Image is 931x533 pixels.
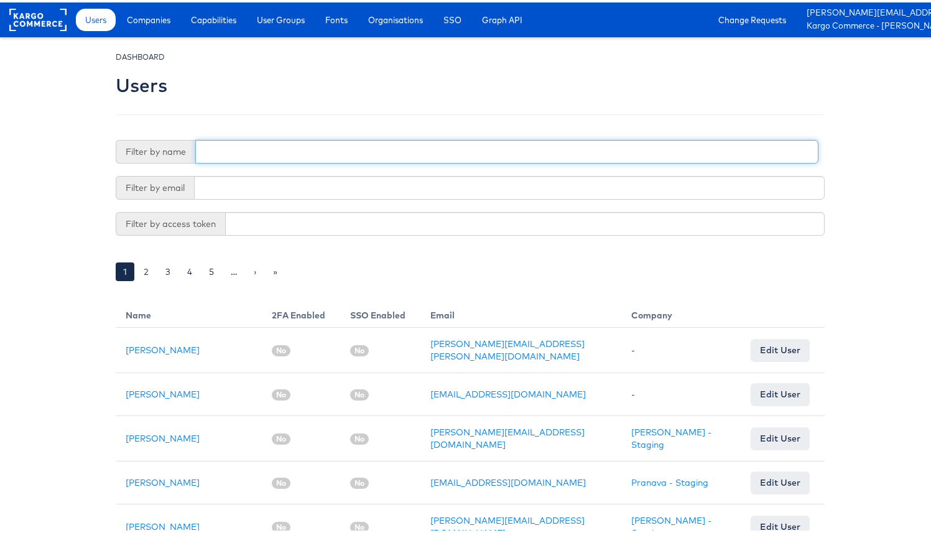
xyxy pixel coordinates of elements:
[223,260,244,279] a: …
[751,425,810,447] a: Edit User
[266,260,285,279] a: »
[751,469,810,491] a: Edit User
[126,386,200,397] a: [PERSON_NAME]
[272,343,290,354] span: No
[126,430,200,442] a: [PERSON_NAME]
[325,11,348,24] span: Fonts
[272,431,290,442] span: No
[272,475,290,486] span: No
[116,297,262,325] th: Name
[430,336,585,359] a: [PERSON_NAME][EMAIL_ADDRESS][PERSON_NAME][DOMAIN_NAME]
[116,137,195,161] span: Filter by name
[631,424,711,448] a: [PERSON_NAME] - Staging
[248,6,314,29] a: User Groups
[340,297,420,325] th: SSO Enabled
[631,475,708,486] a: Pranava - Staging
[76,6,116,29] a: Users
[127,11,170,24] span: Companies
[246,260,264,279] a: ›
[709,6,795,29] a: Change Requests
[420,297,621,325] th: Email
[191,11,236,24] span: Capabilities
[350,475,369,486] span: No
[368,11,423,24] span: Organisations
[359,6,432,29] a: Organisations
[430,475,586,486] a: [EMAIL_ADDRESS][DOMAIN_NAME]
[434,6,471,29] a: SSO
[182,6,246,29] a: Capabilities
[350,387,369,398] span: No
[350,343,369,354] span: No
[116,210,225,233] span: Filter by access token
[257,11,305,24] span: User Groups
[807,4,931,17] a: [PERSON_NAME][EMAIL_ADDRESS][DOMAIN_NAME]
[807,17,931,30] a: Kargo Commerce - [PERSON_NAME]
[126,342,200,353] a: [PERSON_NAME]
[621,371,741,414] td: -
[180,260,200,279] a: 4
[430,424,585,448] a: [PERSON_NAME][EMAIL_ADDRESS][DOMAIN_NAME]
[262,297,340,325] th: 2FA Enabled
[272,519,290,531] span: No
[482,11,522,24] span: Graph API
[126,475,200,486] a: [PERSON_NAME]
[126,519,200,530] a: [PERSON_NAME]
[85,11,106,24] span: Users
[350,519,369,531] span: No
[443,11,461,24] span: SSO
[621,297,741,325] th: Company
[430,386,586,397] a: [EMAIL_ADDRESS][DOMAIN_NAME]
[473,6,532,29] a: Graph API
[272,387,290,398] span: No
[116,174,194,197] span: Filter by email
[621,325,741,371] td: -
[118,6,180,29] a: Companies
[201,260,221,279] a: 5
[751,381,810,403] a: Edit User
[116,50,165,59] small: DASHBOARD
[136,260,156,279] a: 2
[316,6,357,29] a: Fonts
[350,431,369,442] span: No
[116,260,134,279] a: 1
[751,336,810,359] a: Edit User
[116,73,167,93] h2: Users
[158,260,178,279] a: 3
